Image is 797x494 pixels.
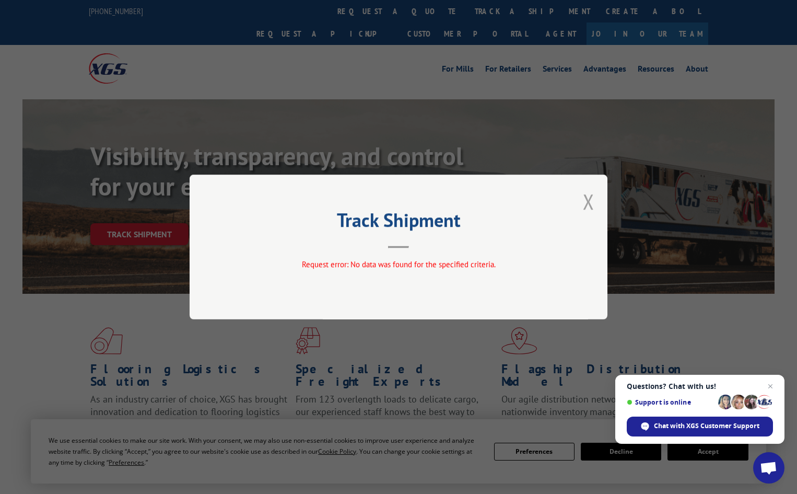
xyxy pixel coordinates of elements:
span: Request error: No data was found for the specified criteria. [302,259,496,269]
button: Close modal [583,188,594,215]
span: Questions? Chat with us! [627,382,773,390]
div: Chat with XGS Customer Support [627,417,773,436]
span: Chat with XGS Customer Support [654,421,759,431]
span: Close chat [764,380,777,393]
span: Support is online [627,398,714,406]
h2: Track Shipment [242,213,555,233]
div: Open chat [753,452,784,484]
